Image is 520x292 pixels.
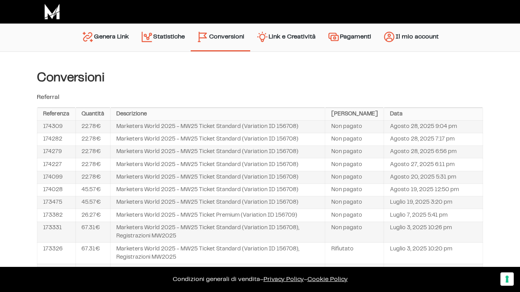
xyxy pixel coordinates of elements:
a: Il mio account [377,27,444,47]
td: 45.57€ [76,184,110,196]
td: Marketers World 2025 - MW25 Ticket Standard (Variation ID 156708) [110,196,325,209]
p: – – [8,275,512,284]
td: Marketers World 2025 - MW25 Ticket Standard (Variation ID 156708), Registrazioni MW2025 [110,243,325,264]
a: Link e Creatività [250,27,321,47]
h4: Conversioni [37,71,483,85]
a: Statistiche [135,27,191,47]
td: 173318 [37,264,76,276]
td: Luglio 3, 2025 10:26 pm [384,222,483,243]
td: 67.31€ [76,222,110,243]
p: Referral [37,93,483,102]
td: 173382 [37,209,76,221]
td: Marketers World 2025 - MW25 Ticket Standard (Variation ID 156708) [110,120,325,133]
td: Non pagato [325,196,384,209]
td: Luglio 7, 2025 5:41 pm [384,209,483,221]
td: 22.78€ [76,133,110,146]
td: Marketers World 2025 - MW25 Ticket Standard (Variation ID 156708) [110,133,325,146]
td: 22.78€ [76,171,110,184]
td: Rifiutato [325,243,384,264]
td: Agosto 20, 2025 5:31 pm [384,171,483,184]
img: creativity.svg [256,31,269,43]
td: Agosto 28, 2025 7:17 pm [384,133,483,146]
td: 174099 [37,171,76,184]
td: 174279 [37,146,76,158]
td: Marketers World 2025 - MW25 Ticket Premium (Variation ID 156709) [110,209,325,221]
a: Condizioni generali di vendita [173,276,260,282]
td: Non pagato [325,222,384,243]
td: Agosto 28, 2025 6:56 pm [384,146,483,158]
img: generate-link.svg [81,31,94,43]
img: account.svg [383,31,395,43]
td: Agosto 28, 2025 9:04 pm [384,120,483,133]
td: Marketers World 2025 - MW25 Ticket Standard (Variation ID 156708) [110,146,325,158]
td: 45.57€ [76,196,110,209]
td: 67.31€ [76,243,110,264]
a: Conversioni [191,27,250,46]
td: Non pagato [325,146,384,158]
td: 22.78€ [76,120,110,133]
nav: Menu principale [76,24,444,51]
img: stats.svg [141,31,153,43]
span: Cookie Policy [307,276,348,282]
th: Quantità [76,108,110,120]
td: Non pagato [325,209,384,221]
button: Le tue preferenze relative al consenso per le tecnologie di tracciamento [500,272,514,286]
td: 20.69€ [76,264,110,276]
td: 173475 [37,196,76,209]
img: payments.svg [327,31,340,43]
td: Agosto 19, 2025 12:50 pm [384,184,483,196]
td: Non pagato [325,133,384,146]
td: 173331 [37,222,76,243]
img: conversion-2.svg [197,31,209,43]
td: 174227 [37,158,76,171]
td: Marketers World 2025 - MW25 Ticket Standard (Variation ID 156708) [110,184,325,196]
td: Luglio 3, 2025 9:49 pm [384,264,483,276]
td: 26.27€ [76,209,110,221]
td: Marketers World 2025 - MW25 Ticket Standard (Variation ID 156708) [110,171,325,184]
td: 22.78€ [76,158,110,171]
th: Data [384,108,483,120]
th: [PERSON_NAME] [325,108,384,120]
td: 174282 [37,133,76,146]
a: Pagamenti [321,27,377,47]
th: Descrizione [110,108,325,120]
td: Marketers World 2025 - MW25 Ticket Standard (Variation ID 156708), Registrazioni MW2025 [110,222,325,243]
td: Non pagato [325,264,384,276]
td: Non pagato [325,184,384,196]
td: Non pagato [325,171,384,184]
td: 174028 [37,184,76,196]
td: Marketers World 2025 - MW25 Ticket Standard (Variation ID 156708) [110,264,325,276]
td: Non pagato [325,158,384,171]
td: Non pagato [325,120,384,133]
td: Marketers World 2025 - MW25 Ticket Standard (Variation ID 156708) [110,158,325,171]
td: 174309 [37,120,76,133]
td: Luglio 19, 2025 3:20 pm [384,196,483,209]
a: Privacy Policy [264,276,304,282]
td: 22.78€ [76,146,110,158]
th: Referenza [37,108,76,120]
td: Agosto 27, 2025 6:11 pm [384,158,483,171]
td: 173326 [37,243,76,264]
a: Genera Link [76,27,135,47]
td: Luglio 3, 2025 10:20 pm [384,243,483,264]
